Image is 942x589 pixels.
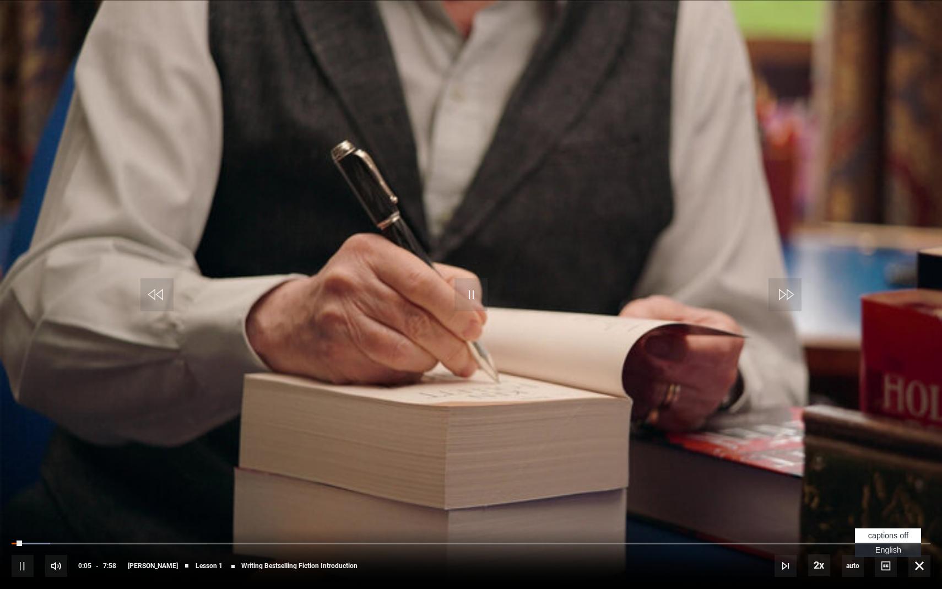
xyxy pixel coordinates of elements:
div: Progress Bar [12,543,930,545]
span: 7:58 [103,556,116,576]
button: Mute [45,555,67,577]
button: Fullscreen [908,555,930,577]
span: English [875,545,901,554]
span: [PERSON_NAME] [128,563,178,569]
button: Next Lesson [775,555,797,577]
button: Pause [12,555,34,577]
button: Playback Rate [808,554,830,576]
button: Captions [875,555,897,577]
span: Writing Bestselling Fiction Introduction [241,563,358,569]
div: Current quality: 1080p [842,555,864,577]
span: Lesson 1 [196,563,223,569]
span: 0:05 [78,556,91,576]
span: - [96,562,99,570]
span: auto [842,555,864,577]
span: captions off [868,531,908,540]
